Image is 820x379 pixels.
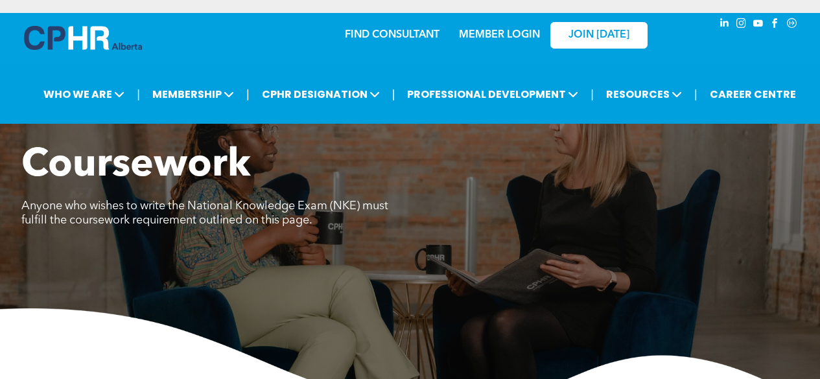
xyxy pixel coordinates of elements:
[345,30,439,40] a: FIND CONSULTANT
[694,81,697,108] li: |
[785,16,799,34] a: Social network
[459,30,540,40] a: MEMBER LOGIN
[40,82,128,106] span: WHO WE ARE
[403,82,582,106] span: PROFESSIONAL DEVELOPMENT
[768,16,782,34] a: facebook
[706,82,800,106] a: CAREER CENTRE
[24,26,142,50] img: A blue and white logo for cp alberta
[734,16,749,34] a: instagram
[602,82,686,106] span: RESOURCES
[148,82,238,106] span: MEMBERSHIP
[392,81,395,108] li: |
[246,81,250,108] li: |
[21,146,251,185] span: Coursework
[568,29,629,41] span: JOIN [DATE]
[751,16,766,34] a: youtube
[137,81,140,108] li: |
[718,16,732,34] a: linkedin
[258,82,384,106] span: CPHR DESIGNATION
[591,81,594,108] li: |
[550,22,648,49] a: JOIN [DATE]
[21,200,388,226] span: Anyone who wishes to write the National Knowledge Exam (NKE) must fulfill the coursework requirem...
